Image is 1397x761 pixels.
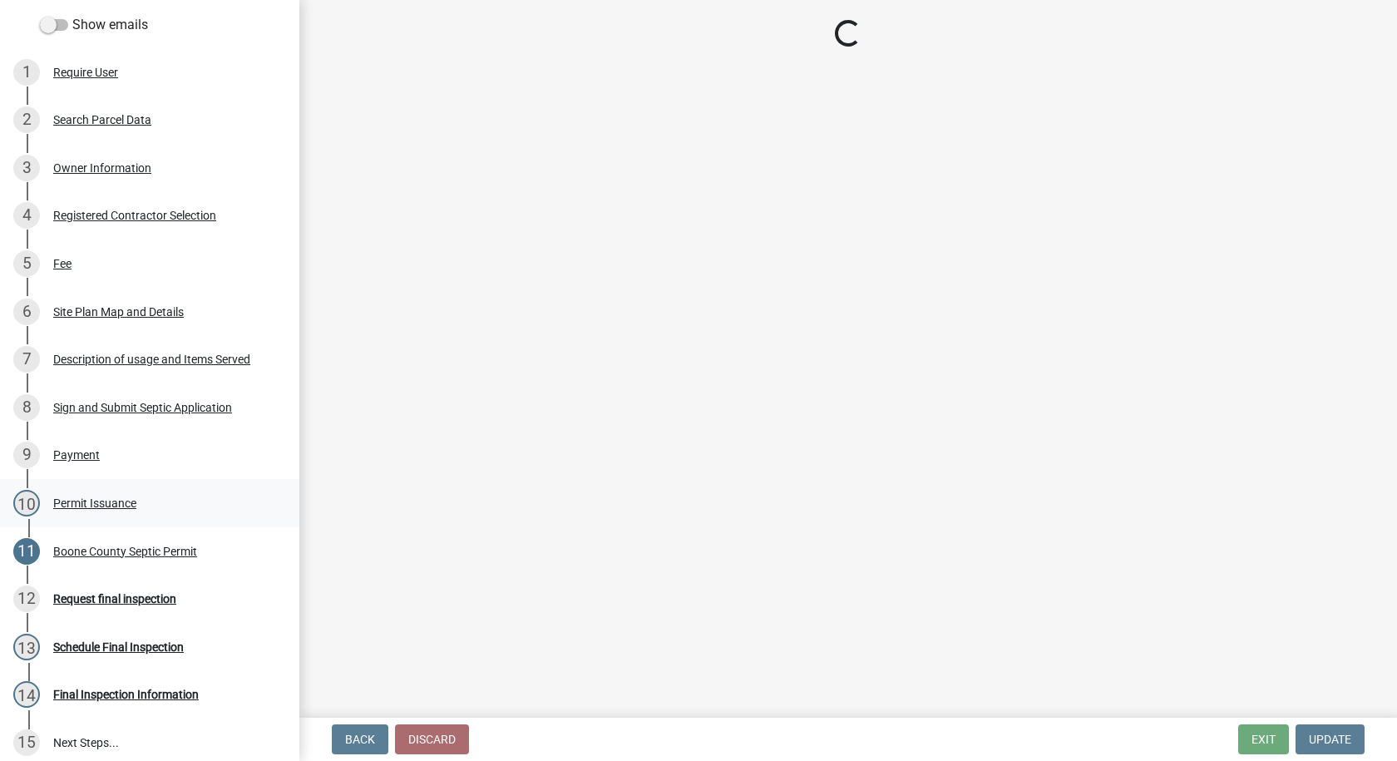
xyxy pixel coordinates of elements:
div: Permit Issuance [53,497,136,509]
div: Schedule Final Inspection [53,641,184,653]
div: Site Plan Map and Details [53,306,184,318]
div: 15 [13,729,40,756]
div: Require User [53,67,118,78]
div: Sign and Submit Septic Application [53,402,232,413]
div: 8 [13,394,40,421]
div: 10 [13,490,40,516]
div: 13 [13,634,40,660]
div: 5 [13,250,40,277]
div: Fee [53,258,72,269]
div: 7 [13,346,40,373]
div: Payment [53,449,100,461]
button: Update [1296,724,1365,754]
div: Description of usage and Items Served [53,353,250,365]
div: 1 [13,59,40,86]
div: Search Parcel Data [53,114,151,126]
div: Boone County Septic Permit [53,546,197,557]
span: Back [345,733,375,746]
div: 2 [13,106,40,133]
div: Request final inspection [53,593,176,605]
span: Update [1309,733,1351,746]
button: Discard [395,724,469,754]
label: Show emails [40,15,148,35]
div: 3 [13,155,40,181]
div: Final Inspection Information [53,689,199,700]
div: 6 [13,299,40,325]
div: 12 [13,586,40,612]
div: 14 [13,681,40,708]
button: Exit [1238,724,1289,754]
div: Registered Contractor Selection [53,210,216,221]
div: Owner Information [53,162,151,174]
div: 9 [13,442,40,468]
div: 4 [13,202,40,229]
div: 11 [13,538,40,565]
button: Back [332,724,388,754]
